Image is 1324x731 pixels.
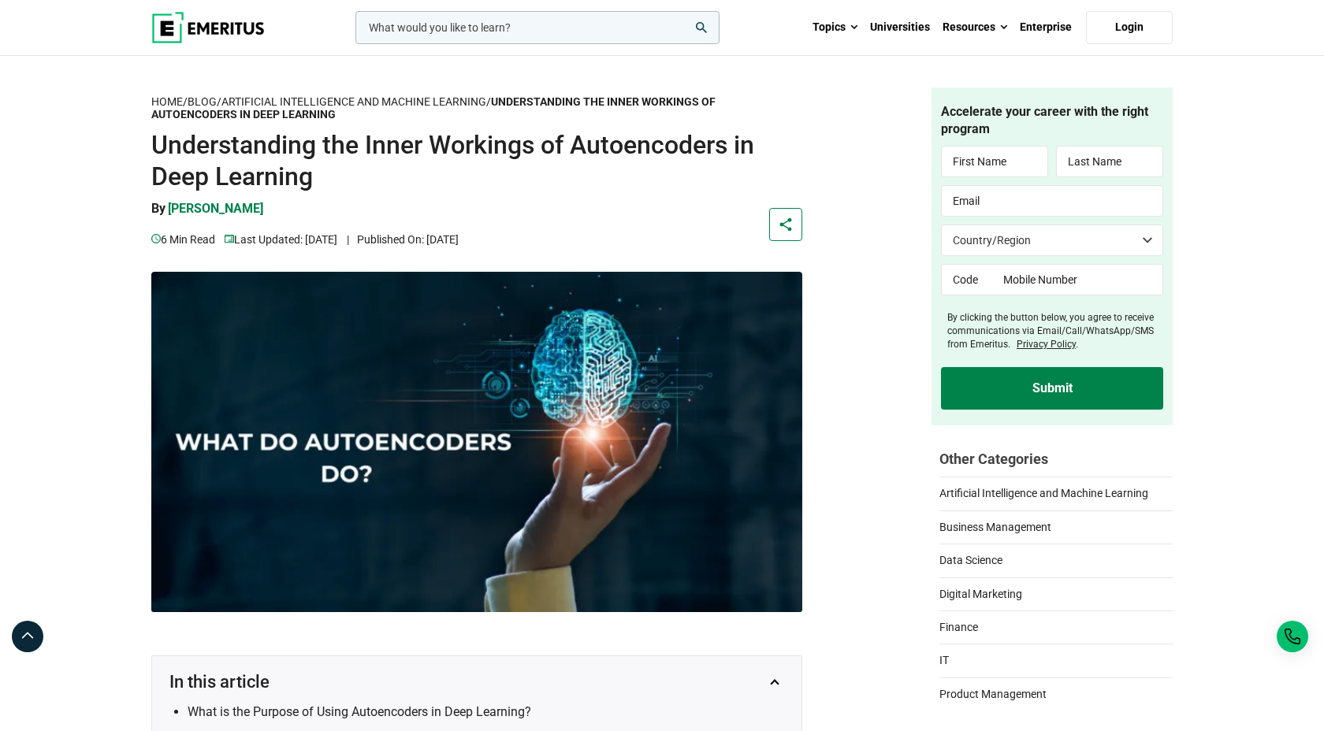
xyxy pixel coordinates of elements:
[941,264,992,295] input: Code
[939,677,1173,703] a: Product Management
[939,644,1173,669] a: IT
[151,272,802,612] img: Understanding the Inner Workings of Autoencoders in Deep Learning | coding | Emeritus
[355,11,720,44] input: woocommerce-product-search-field-0
[1086,11,1173,44] a: Login
[168,672,786,692] button: In this article
[151,95,716,121] strong: Understanding the Inner Workings of Autoencoders in Deep Learning
[1056,146,1163,177] input: Last Name
[941,185,1163,217] input: Email
[947,311,1163,351] label: By clicking the button below, you agree to receive communications via Email/Call/WhatsApp/SMS fro...
[939,477,1173,502] a: Artificial Intelligence and Machine Learning
[939,449,1173,469] h2: Other Categories
[225,234,234,243] img: video-views
[151,95,716,121] span: / / /
[151,129,802,192] h1: Understanding the Inner Workings of Autoencoders in Deep Learning
[188,95,217,109] a: Blog
[1017,339,1076,350] a: Privacy Policy
[939,510,1173,536] a: Business Management
[992,264,1164,295] input: Mobile Number
[939,544,1173,569] a: Data Science
[188,704,531,719] a: What is the Purpose of Using Autoencoders in Deep Learning?
[151,234,161,243] img: video-views
[221,95,486,109] a: Artificial Intelligence and Machine Learning
[168,200,263,230] a: [PERSON_NAME]
[347,231,459,248] p: Published On: [DATE]
[151,95,183,109] a: Home
[939,577,1173,603] a: Digital Marketing
[347,233,349,246] span: |
[151,231,215,248] p: 6 min read
[941,224,1163,256] select: Country
[168,200,263,217] p: [PERSON_NAME]
[151,201,165,216] span: By
[941,146,1048,177] input: First Name
[941,103,1163,139] h4: Accelerate your career with the right program
[941,367,1163,410] input: Submit
[225,231,337,248] p: Last Updated: [DATE]
[939,610,1173,636] a: Finance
